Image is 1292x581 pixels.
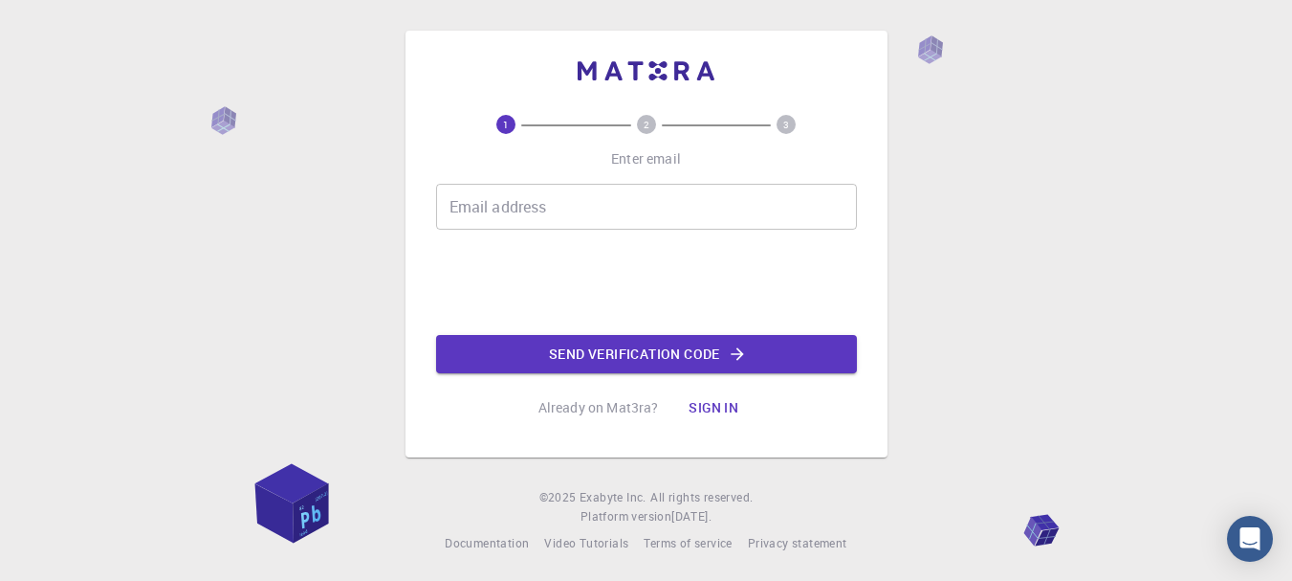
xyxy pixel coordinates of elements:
[644,534,732,553] a: Terms of service
[671,508,712,524] span: [DATE] .
[644,535,732,550] span: Terms of service
[580,507,671,526] span: Platform version
[503,118,509,131] text: 1
[445,534,529,553] a: Documentation
[1227,516,1273,562] div: Open Intercom Messenger
[445,535,529,550] span: Documentation
[580,488,646,507] a: Exabyte Inc.
[650,488,753,507] span: All rights reserved.
[748,535,847,550] span: Privacy statement
[644,118,649,131] text: 2
[544,535,628,550] span: Video Tutorials
[611,149,681,168] p: Enter email
[783,118,789,131] text: 3
[539,488,580,507] span: © 2025
[544,534,628,553] a: Video Tutorials
[748,534,847,553] a: Privacy statement
[538,398,659,417] p: Already on Mat3ra?
[580,489,646,504] span: Exabyte Inc.
[436,335,857,373] button: Send verification code
[671,507,712,526] a: [DATE].
[501,245,792,320] iframe: reCAPTCHA
[673,389,754,427] button: Sign in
